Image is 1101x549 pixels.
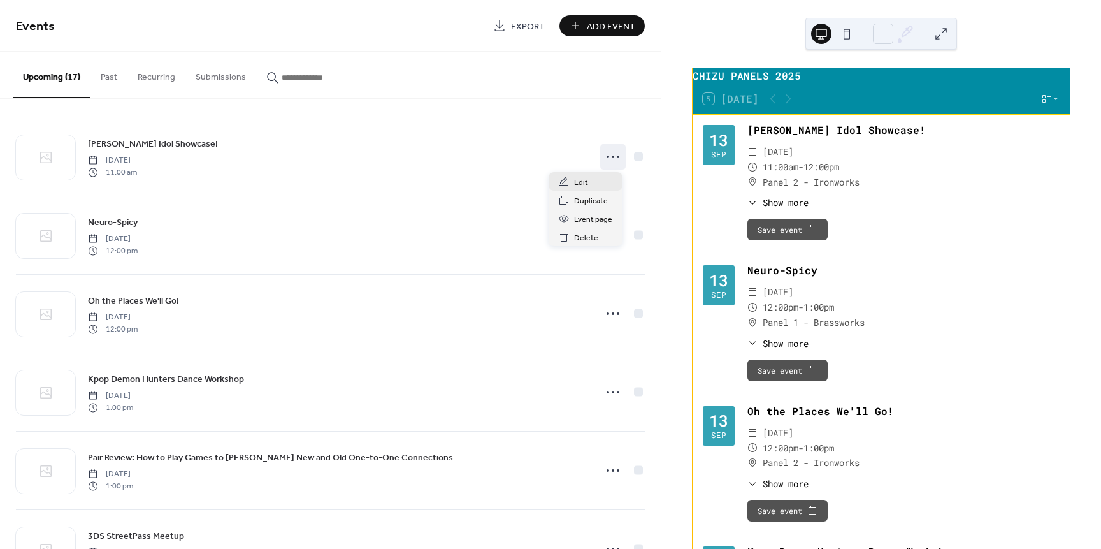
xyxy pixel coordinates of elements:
[747,122,1060,138] div: [PERSON_NAME] Idol Showcase!
[747,455,758,471] div: ​
[88,450,453,465] a: Pair Review: How to Play Games to [PERSON_NAME] New and Old One-to-One Connections
[88,293,179,308] a: Oh the Places We'll Go!
[88,245,138,256] span: 12:00 pm
[747,315,758,330] div: ​
[747,441,758,456] div: ​
[763,337,809,350] span: Show more
[803,441,834,456] span: 1:00pm
[747,219,828,240] button: Save event
[798,300,803,315] span: -
[88,138,218,151] span: [PERSON_NAME] Idol Showcase!
[763,159,798,175] span: 11:00am
[747,300,758,315] div: ​
[574,194,608,208] span: Duplicate
[13,52,90,98] button: Upcoming (17)
[763,315,865,330] span: Panel 1 - Brassworks
[763,425,793,441] span: [DATE]
[763,196,809,209] span: Show more
[803,300,834,315] span: 1:00pm
[763,455,860,471] span: Panel 2 - Ironworks
[574,213,612,226] span: Event page
[747,196,809,209] button: ​Show more
[747,500,828,522] button: Save event
[88,529,184,543] a: 3DS StreetPass Meetup
[709,413,728,428] div: 13
[747,159,758,175] div: ​
[185,52,256,97] button: Submissions
[88,295,179,308] span: Oh the Places We'll Go!
[88,233,138,245] span: [DATE]
[747,144,758,159] div: ​
[709,272,728,288] div: 13
[88,530,184,543] span: 3DS StreetPass Meetup
[88,372,244,386] a: Kpop Demon Hunters Dance Workshop
[711,431,726,439] div: Sep
[88,136,218,151] a: [PERSON_NAME] Idol Showcase!
[88,155,137,166] span: [DATE]
[763,477,809,490] span: Show more
[747,196,758,209] div: ​
[747,477,809,490] button: ​Show more
[747,477,758,490] div: ​
[763,441,798,456] span: 12:00pm
[747,284,758,300] div: ​
[574,176,588,189] span: Edit
[711,291,726,299] div: Sep
[747,404,1060,419] div: Oh the Places We'll Go!
[747,175,758,190] div: ​
[90,52,127,97] button: Past
[711,150,726,159] div: Sep
[798,159,803,175] span: -
[693,68,1070,84] div: CHIZU PANELS 2025
[747,425,758,441] div: ​
[747,360,828,381] button: Save event
[484,15,554,36] a: Export
[763,284,793,300] span: [DATE]
[763,175,860,190] span: Panel 2 - Ironworks
[511,20,545,33] span: Export
[88,166,137,178] span: 11:00 am
[88,312,138,323] span: [DATE]
[798,441,803,456] span: -
[574,231,598,245] span: Delete
[88,480,133,492] span: 1:00 pm
[803,159,839,175] span: 12:00pm
[709,132,728,148] div: 13
[747,337,758,350] div: ​
[16,14,55,39] span: Events
[88,402,133,413] span: 1:00 pm
[127,52,185,97] button: Recurring
[747,337,809,350] button: ​Show more
[88,216,138,230] span: Neuro-Spicy
[88,373,244,386] span: Kpop Demon Hunters Dance Workshop
[88,323,138,335] span: 12:00 pm
[763,300,798,315] span: 12:00pm
[559,15,645,36] button: Add Event
[763,144,793,159] span: [DATE]
[88,390,133,402] span: [DATE]
[88,451,453,465] span: Pair Review: How to Play Games to [PERSON_NAME] New and Old One-to-One Connections
[587,20,635,33] span: Add Event
[747,263,1060,278] div: Neuro-Spicy
[88,469,133,480] span: [DATE]
[88,215,138,230] a: Neuro-Spicy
